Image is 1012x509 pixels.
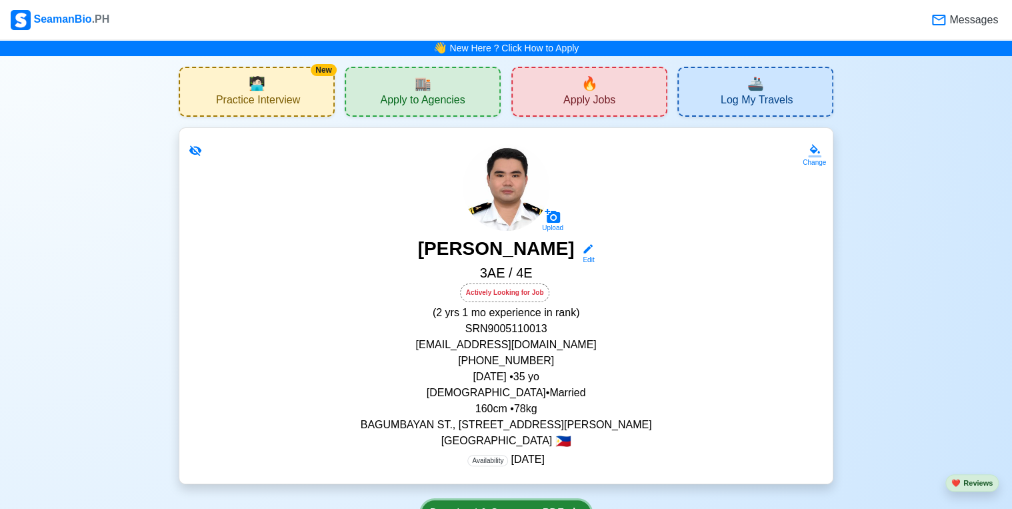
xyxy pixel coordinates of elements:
p: [PHONE_NUMBER] [195,353,817,369]
div: New [311,64,337,76]
h5: 3AE / 4E [195,265,817,284]
p: [DATE] • 35 yo [195,369,817,385]
p: [DEMOGRAPHIC_DATA] • Married [195,385,817,401]
p: 160 cm • 78 kg [195,401,817,417]
span: new [581,73,598,93]
p: [GEOGRAPHIC_DATA] [195,433,817,449]
span: Practice Interview [216,93,300,110]
p: SRN 9005110013 [195,321,817,337]
p: (2 yrs 1 mo experience in rank) [195,305,817,321]
div: Edit [577,255,594,265]
p: [EMAIL_ADDRESS][DOMAIN_NAME] [195,337,817,353]
span: bell [431,38,449,57]
p: BAGUMBAYAN ST., [STREET_ADDRESS][PERSON_NAME] [195,417,817,433]
div: SeamanBio [11,10,109,30]
span: .PH [92,13,110,25]
img: Logo [11,10,31,30]
span: Log My Travels [721,93,793,110]
span: Availability [467,455,508,466]
span: Apply to Agencies [380,93,465,110]
button: heartReviews [945,474,999,492]
span: heart [951,479,961,487]
span: interview [249,73,265,93]
span: Apply Jobs [563,93,615,110]
span: agencies [415,73,431,93]
span: travel [747,73,764,93]
div: Change [803,157,826,167]
p: [DATE] [467,452,544,468]
span: 🇵🇭 [555,435,571,448]
a: New Here ? Click How to Apply [449,43,579,53]
div: Upload [542,224,563,232]
span: Messages [947,12,998,28]
div: Actively Looking for Job [460,284,550,302]
h3: [PERSON_NAME] [418,237,575,265]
